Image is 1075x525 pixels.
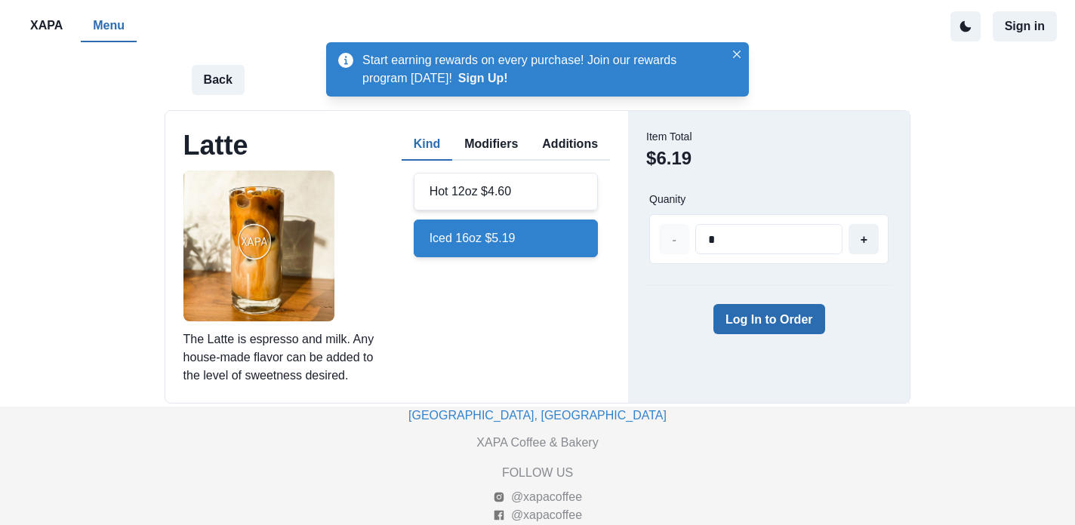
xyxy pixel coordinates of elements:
[414,173,598,210] div: Hot 12oz $4.60
[659,224,689,254] button: -
[493,488,582,506] a: @xapacoffee
[502,464,573,482] p: FOLLOW US
[476,434,598,452] p: XAPA Coffee & Bakery
[646,145,692,172] dd: $6.19
[713,304,825,334] button: Log In to Order
[30,17,63,35] p: XAPA
[452,129,530,161] button: Modifiers
[458,72,508,85] button: Sign Up!
[362,51,725,87] p: Start earning rewards on every purchase! Join our rewards program [DATE]!
[646,129,692,145] dt: Item Total
[993,11,1057,41] button: Sign in
[183,129,248,161] h2: Latte
[192,65,245,95] button: Back
[950,11,981,41] button: active dark theme mode
[849,224,879,254] button: +
[183,330,393,385] p: The Latte is espresso and milk. Any house-made flavor can be added to the level of sweetness desi...
[728,45,746,63] button: Close
[530,129,610,161] button: Additions
[93,17,125,35] p: Menu
[414,220,598,257] div: Iced 16oz $5.19
[408,409,667,422] a: [GEOGRAPHIC_DATA], [GEOGRAPHIC_DATA]
[649,193,685,206] p: Quanity
[493,506,582,524] a: @xapacoffee
[402,129,453,161] button: Kind
[183,170,334,321] img: original.jpeg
